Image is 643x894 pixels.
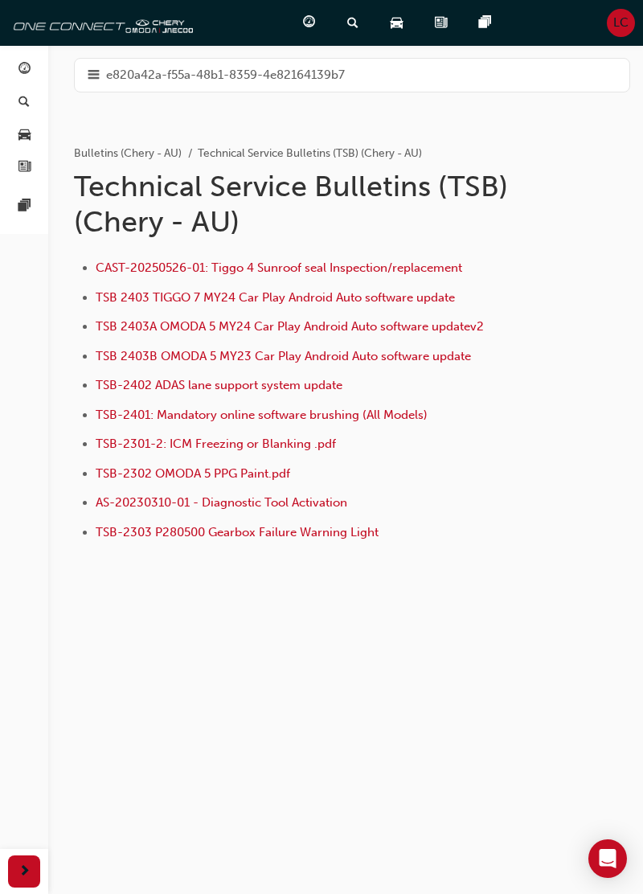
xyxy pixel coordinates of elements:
[18,128,31,142] span: car-icon
[303,13,315,33] span: guage-icon
[588,839,627,878] div: Open Intercom Messenger
[18,161,31,175] span: news-icon
[74,169,521,239] h1: Technical Service Bulletins (TSB) (Chery - AU)
[18,199,31,214] span: pages-icon
[422,6,466,39] a: news-icon
[96,466,290,481] a: TSB-2302 OMODA 5 PPG Paint.pdf
[96,408,428,422] a: TSB-2401: Mandatory online software brushing (All Models)
[435,13,447,33] span: news-icon
[88,65,100,85] span: hamburger-icon
[378,6,422,39] a: car-icon
[106,66,345,84] span: e820a42a-f55a-48b1-8359-4e82164139b7
[96,378,342,392] a: TSB-2402 ADAS lane support system update
[96,260,462,275] a: CAST-20250526-01: Tiggo 4 Sunroof seal Inspection/replacement
[74,146,182,160] a: Bulletins (Chery - AU)
[334,6,378,39] a: search-icon
[8,6,193,39] img: oneconnect
[96,349,471,363] a: TSB 2403B OMODA 5 MY23 Car Play Android Auto software update
[96,495,347,510] a: AS-20230310-01 - Diagnostic Tool Activation
[18,862,31,882] span: next-icon
[96,437,336,451] a: TSB-2301-2: ICM Freezing or Blanking .pdf
[96,319,484,334] a: TSB 2403A OMODA 5 MY24 Car Play Android Auto software updatev2
[18,63,31,77] span: guage-icon
[613,14,629,32] span: LC
[290,6,334,39] a: guage-icon
[607,9,635,37] button: LC
[96,290,455,305] a: TSB 2403 TIGGO 7 MY24 Car Play Android Auto software update
[96,525,379,539] a: TSB-2303 P280500 Gearbox Failure Warning Light
[479,13,491,33] span: pages-icon
[347,13,358,33] span: search-icon
[74,58,630,92] button: hamburger-icone820a42a-f55a-48b1-8359-4e82164139b7
[391,13,403,33] span: car-icon
[18,96,30,110] span: search-icon
[466,6,510,39] a: pages-icon
[198,145,422,163] li: Technical Service Bulletins (TSB) (Chery - AU)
